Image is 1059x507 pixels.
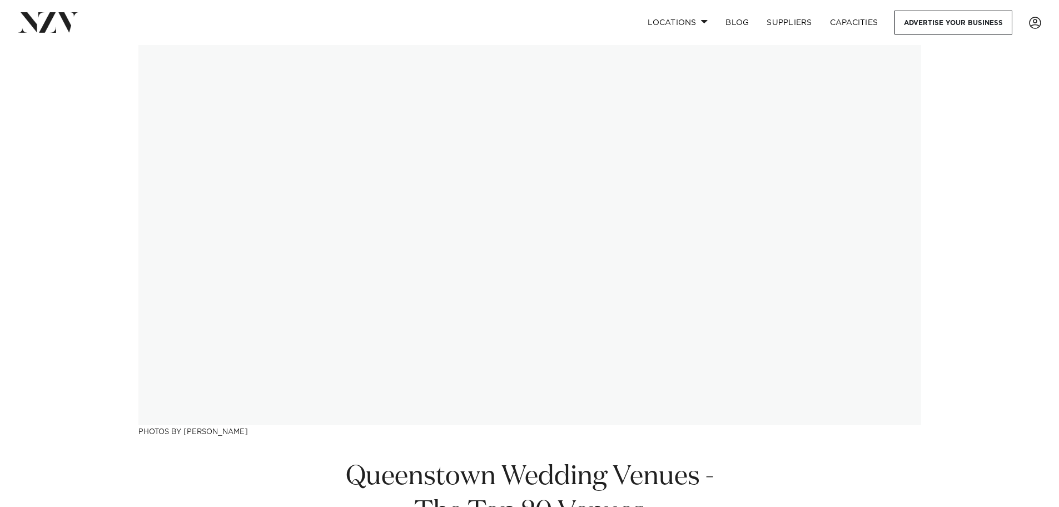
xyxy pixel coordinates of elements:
[894,11,1012,35] a: Advertise your business
[758,11,821,35] a: SUPPLIERS
[138,425,921,437] h3: Photos by [PERSON_NAME]
[18,12,78,32] img: nzv-logo.png
[821,11,887,35] a: Capacities
[639,11,717,35] a: Locations
[717,11,758,35] a: BLOG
